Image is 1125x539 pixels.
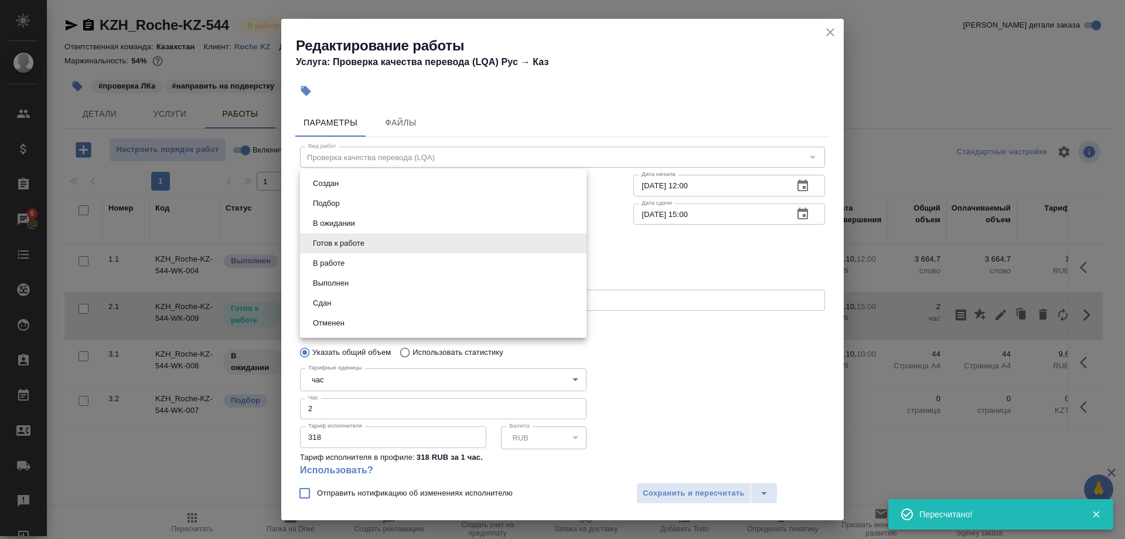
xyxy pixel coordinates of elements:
[309,277,352,290] button: Выполнен
[1084,509,1108,520] button: Закрыть
[919,509,1074,520] div: Пересчитано!
[309,297,335,310] button: Сдан
[309,237,368,250] button: Готов к работе
[309,197,343,210] button: Подбор
[309,217,359,230] button: В ожидании
[309,317,348,330] button: Отменен
[309,177,342,190] button: Создан
[309,257,348,270] button: В работе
